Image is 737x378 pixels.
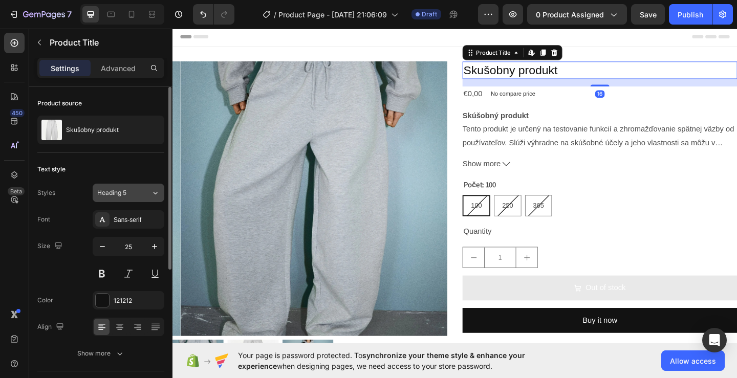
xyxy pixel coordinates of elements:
span: Draft [422,10,437,19]
legend: Počet: 100 [315,164,353,179]
p: 7 [67,8,72,20]
p: Settings [51,63,79,74]
div: €0,00 [315,64,338,81]
span: 365 [392,190,404,198]
p: Product Title [50,36,160,49]
button: Out of stock [315,270,614,297]
span: 250 [358,190,370,198]
span: Product Page - [DATE] 21:06:09 [278,9,387,20]
div: Buy it now [446,312,484,326]
span: synchronize your theme style & enhance your experience [238,351,525,370]
button: decrement [316,239,339,261]
span: Allow access [670,355,716,366]
div: Open Intercom Messenger [702,328,727,352]
div: Align [37,320,66,334]
div: Publish [678,9,703,20]
button: Heading 5 [93,184,164,202]
img: product feature img [41,120,62,140]
span: Save [640,10,657,19]
strong: Skúšobný produkt [315,92,387,100]
button: 7 [4,4,76,25]
iframe: Design area [172,27,737,344]
div: 121212 [114,296,162,305]
div: Styles [37,188,55,197]
p: Skušobny produkt [66,126,119,134]
div: Size [37,239,64,253]
div: Out of stock [449,276,492,291]
input: quantity [339,239,374,261]
div: Product source [37,99,82,108]
button: Save [631,4,665,25]
button: Show more [37,344,164,363]
span: Your page is password protected. To when designing pages, we need access to your store password. [238,350,565,371]
span: Show more [315,142,357,157]
div: Sans-serif [114,215,162,225]
div: Quantity [315,214,614,231]
div: Show more [77,348,125,359]
p: No compare price [346,70,395,76]
button: Show more [315,142,614,157]
p: Advanced [101,63,136,74]
div: Beta [8,187,25,195]
button: Buy it now [315,305,614,332]
p: Tento produkt je určený na testovanie funkcií a zhromažďovanie spätnej väzby od používateľov. Slú... [315,92,611,144]
span: / [274,9,276,20]
div: 16 [460,69,470,77]
div: Product Title [328,23,370,32]
button: 0 product assigned [527,4,627,25]
span: 0 product assigned [536,9,604,20]
div: Text style [37,165,66,174]
button: increment [374,239,397,261]
div: 450 [10,109,25,117]
h2: Skušobny produkt [315,37,614,56]
div: Undo/Redo [193,4,234,25]
button: Allow access [661,350,725,371]
button: Publish [669,4,712,25]
span: 100 [324,190,336,198]
span: Heading 5 [97,188,126,197]
div: Font [37,215,50,224]
div: Color [37,296,53,305]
